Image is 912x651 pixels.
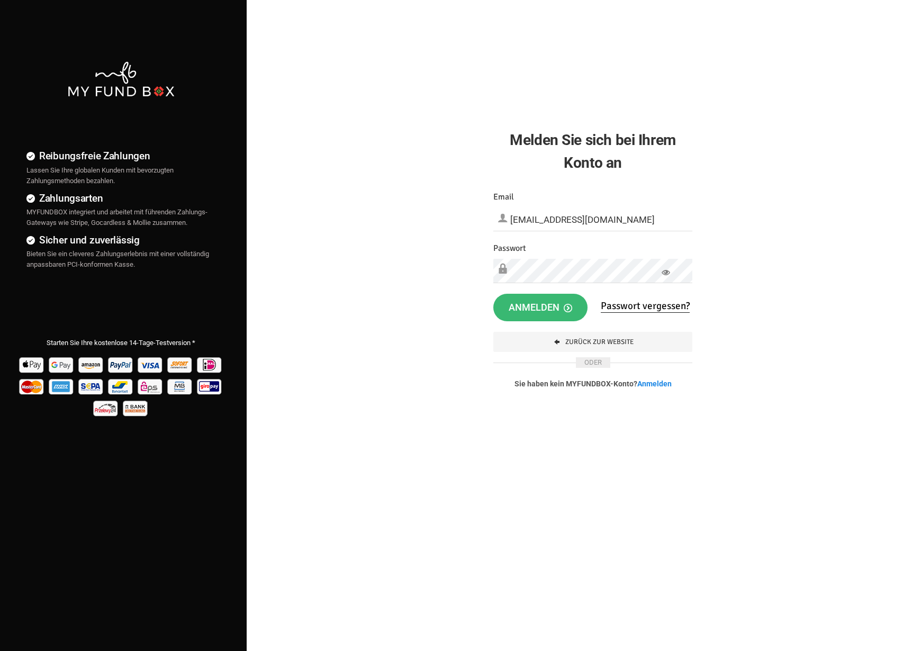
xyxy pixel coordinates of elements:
span: Bieten Sie ein cleveres Zahlungserlebnis mit einer vollständig anpassbaren PCI-konformen Kasse. [26,250,209,268]
img: sepa Pay [77,375,105,397]
span: MYFUNDBOX integriert und arbeitet mit führenden Zahlungs-Gateways wie Stripe, Gocardless & Mollie... [26,208,207,227]
img: Sofort Pay [166,354,194,375]
img: Ideal Pay [196,354,224,375]
img: Amazon [77,354,105,375]
img: mfbwhite.png [67,60,175,98]
img: banktransfer [122,397,150,419]
a: Anmelden [637,379,672,388]
span: Lassen Sie Ihre globalen Kunden mit bevorzugten Zahlungsmethoden bezahlen. [26,166,174,185]
img: giropay [196,375,224,397]
img: Apple Pay [18,354,46,375]
button: Anmelden [493,294,588,321]
img: Mastercard Pay [18,375,46,397]
label: Passwort [493,242,526,255]
h4: Zahlungsarten [26,191,215,206]
label: Email [493,191,514,204]
img: american_express Pay [48,375,76,397]
img: Paypal [107,354,135,375]
p: Sie haben kein MYFUNDBOX-Konto? [493,378,692,389]
img: mb Pay [166,375,194,397]
input: Email [493,208,692,231]
img: Bancontact Pay [107,375,135,397]
img: Google Pay [48,354,76,375]
h4: Sicher und zuverlässig [26,232,215,248]
a: Zurück zur Website [493,332,692,352]
span: Anmelden [509,302,572,313]
img: EPS Pay [137,375,165,397]
span: ODER [576,357,610,368]
img: p24 Pay [92,397,120,419]
img: Visa [137,354,165,375]
h4: Reibungsfreie Zahlungen [26,148,215,164]
a: Passwort vergessen? [601,300,690,313]
h2: Melden Sie sich bei Ihrem Konto an [493,129,692,174]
